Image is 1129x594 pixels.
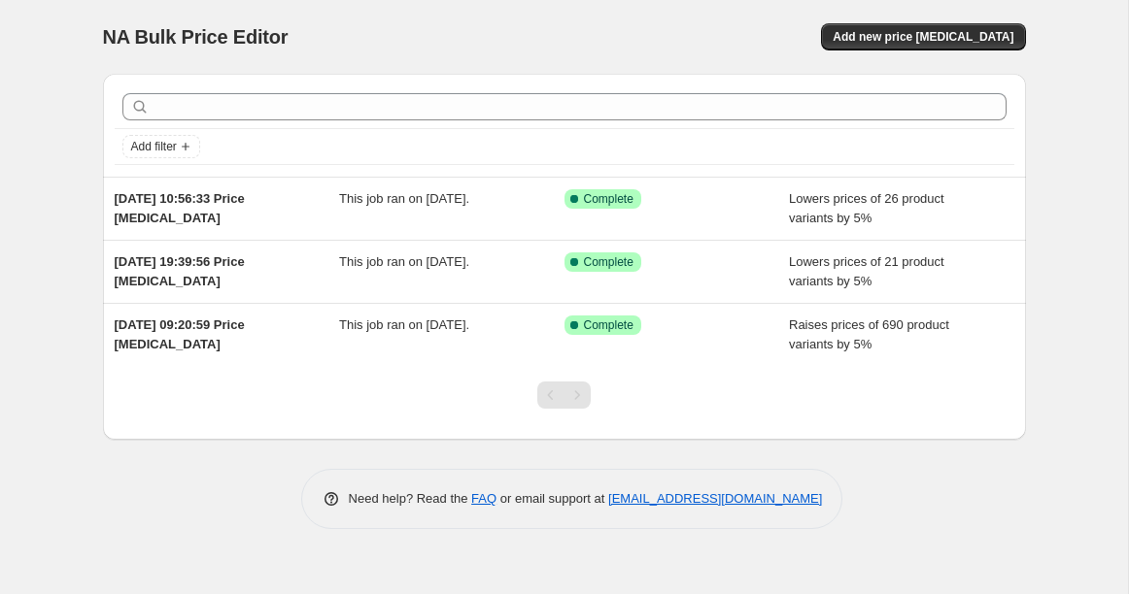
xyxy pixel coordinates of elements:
[339,317,469,332] span: This job ran on [DATE].
[821,23,1025,50] button: Add new price [MEDICAL_DATA]
[103,26,289,48] span: NA Bulk Price Editor
[833,29,1013,45] span: Add new price [MEDICAL_DATA]
[471,491,496,506] a: FAQ
[584,191,633,207] span: Complete
[496,491,608,506] span: or email support at
[349,491,472,506] span: Need help? Read the
[537,381,591,409] nav: Pagination
[115,191,245,225] span: [DATE] 10:56:33 Price [MEDICAL_DATA]
[608,491,822,506] a: [EMAIL_ADDRESS][DOMAIN_NAME]
[115,254,245,288] span: [DATE] 19:39:56 Price [MEDICAL_DATA]
[115,317,245,351] span: [DATE] 09:20:59 Price [MEDICAL_DATA]
[339,254,469,269] span: This job ran on [DATE].
[789,317,949,351] span: Raises prices of 690 product variants by 5%
[131,139,177,154] span: Add filter
[122,135,200,158] button: Add filter
[584,317,633,333] span: Complete
[584,254,633,270] span: Complete
[789,254,944,288] span: Lowers prices of 21 product variants by 5%
[339,191,469,206] span: This job ran on [DATE].
[789,191,944,225] span: Lowers prices of 26 product variants by 5%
